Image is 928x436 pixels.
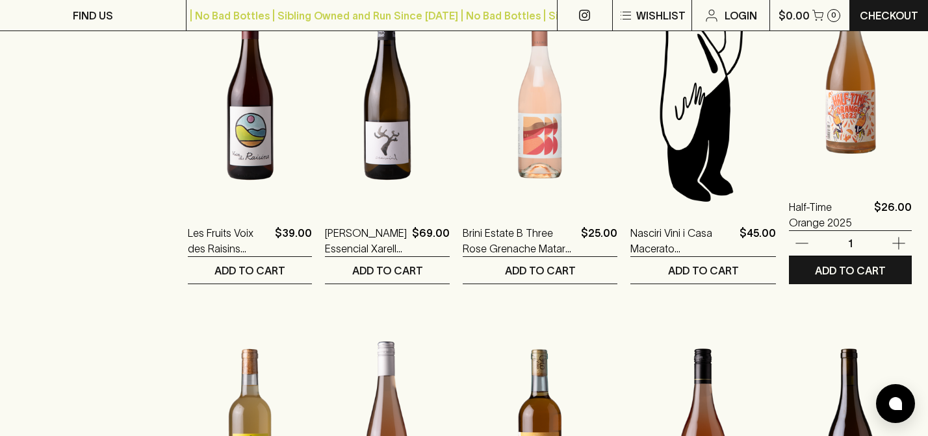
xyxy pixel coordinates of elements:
[668,263,739,278] p: ADD TO CART
[779,8,810,23] p: $0.00
[789,199,869,230] a: Half-Time Orange 2025
[630,225,734,256] a: Nasciri Vini i Casa Macerato [PERSON_NAME] [PERSON_NAME] 2023
[581,225,617,256] p: $25.00
[214,263,285,278] p: ADD TO CART
[630,257,776,284] button: ADD TO CART
[505,263,576,278] p: ADD TO CART
[463,257,617,284] button: ADD TO CART
[831,12,836,19] p: 0
[275,225,312,256] p: $39.00
[325,257,450,284] button: ADD TO CART
[463,225,576,256] a: Brini Estate B Three Rose Grenache Mataro 2024
[789,257,912,284] button: ADD TO CART
[188,257,312,284] button: ADD TO CART
[352,263,423,278] p: ADD TO CART
[874,199,912,230] p: $26.00
[725,8,757,23] p: Login
[860,8,918,23] p: Checkout
[889,397,902,410] img: bubble-icon
[73,8,113,23] p: FIND US
[325,225,407,256] a: [PERSON_NAME] Essencial Xarello 2022
[835,236,866,250] p: 1
[740,225,776,256] p: $45.00
[412,225,450,256] p: $69.00
[188,225,270,256] a: Les Fruits Voix des Raisins Shiraz Cinsault Rose 2023
[815,263,886,278] p: ADD TO CART
[636,8,686,23] p: Wishlist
